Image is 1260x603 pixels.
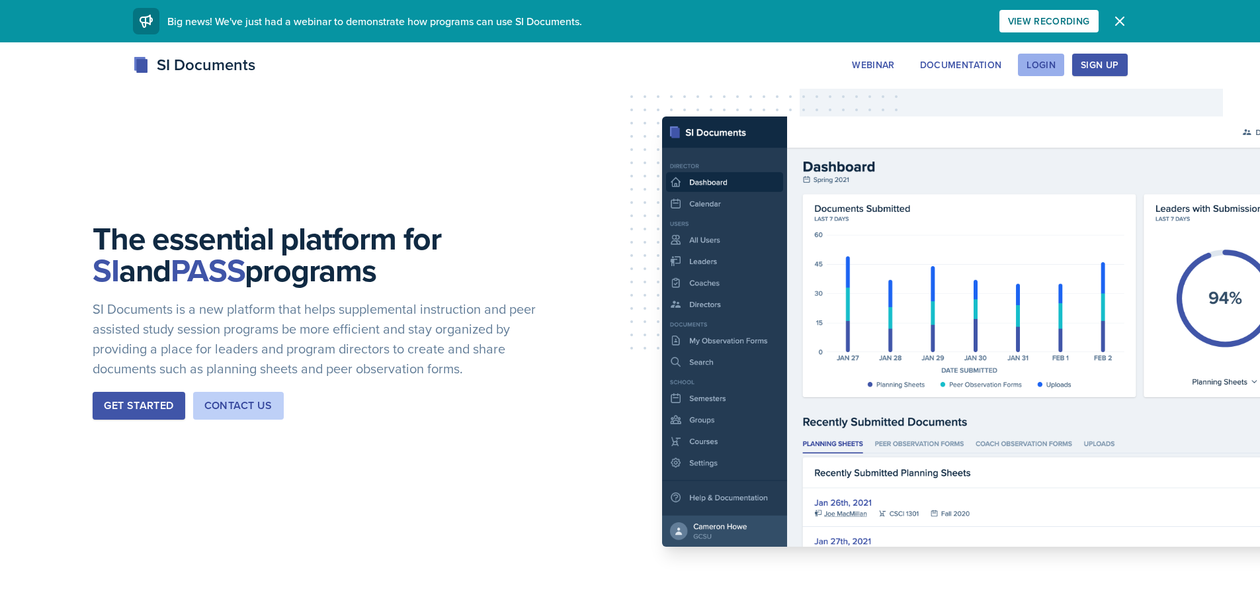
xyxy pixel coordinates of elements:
[1008,16,1090,26] div: View Recording
[193,392,284,420] button: Contact Us
[167,14,582,28] span: Big news! We've just had a webinar to demonstrate how programs can use SI Documents.
[999,10,1099,32] button: View Recording
[133,53,255,77] div: SI Documents
[93,392,185,420] button: Get Started
[204,398,273,414] div: Contact Us
[1072,54,1127,76] button: Sign Up
[1081,60,1118,70] div: Sign Up
[1018,54,1064,76] button: Login
[843,54,903,76] button: Webinar
[852,60,894,70] div: Webinar
[920,60,1002,70] div: Documentation
[911,54,1011,76] button: Documentation
[1027,60,1056,70] div: Login
[104,398,173,414] div: Get Started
